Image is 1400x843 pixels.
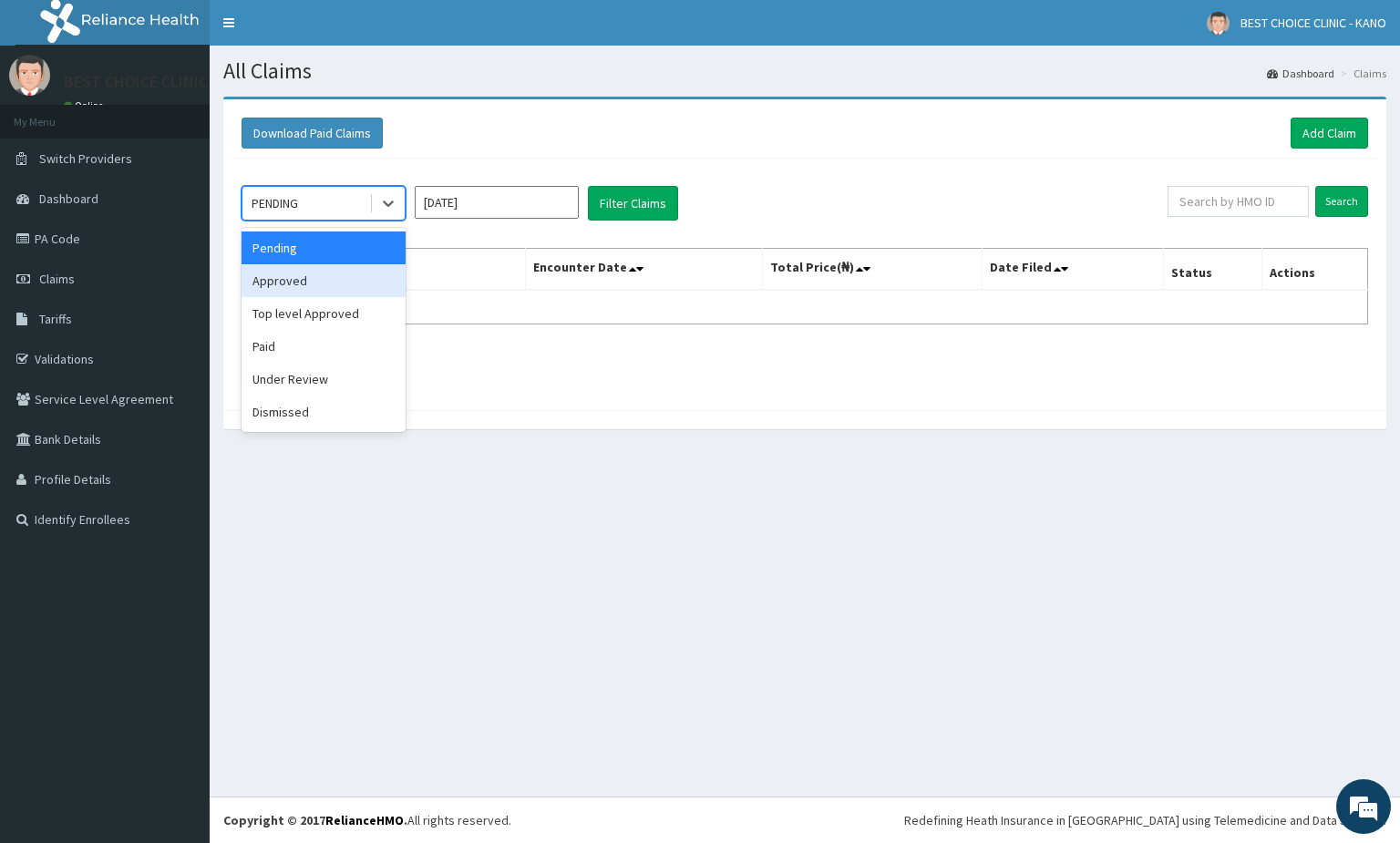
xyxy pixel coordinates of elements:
[242,363,406,396] div: Under Review
[1336,66,1386,81] li: Claims
[415,186,579,219] input: Select Month and Year
[210,797,1400,843] footer: All rights reserved.
[242,118,383,149] button: Download Paid Claims
[983,249,1164,291] th: Date Filed
[1261,249,1367,291] th: Actions
[588,186,678,221] button: Filter Claims
[1291,118,1368,149] a: Add Claim
[242,297,406,330] div: Top level Approved
[9,498,347,561] textarea: Type your message and hit 'Enter'
[763,249,983,291] th: Total Price(₦)
[299,9,343,53] div: Minimize live chat window
[106,230,252,414] span: We're online!
[223,59,1386,83] h1: All Claims
[242,396,406,428] div: Dismissed
[9,55,50,96] img: User Image
[252,194,298,212] div: PENDING
[1267,66,1334,81] a: Dashboard
[39,271,75,287] span: Claims
[1164,249,1261,291] th: Status
[242,231,406,264] div: Pending
[904,811,1386,829] div: Redefining Heath Insurance in [GEOGRAPHIC_DATA] using Telemedicine and Data Science!
[95,102,306,126] div: Chat with us now
[1207,12,1230,35] img: User Image
[242,330,406,363] div: Paid
[34,91,74,137] img: d_794563401_company_1708531726252_794563401
[39,311,72,327] span: Tariffs
[39,190,98,207] span: Dashboard
[1168,186,1309,217] input: Search by HMO ID
[1315,186,1368,217] input: Search
[242,264,406,297] div: Approved
[64,99,108,112] a: Online
[1240,15,1386,31] span: BEST CHOICE CLINIC - KANO
[325,812,404,828] a: RelianceHMO
[64,74,261,90] p: BEST CHOICE CLINIC - KANO
[526,249,763,291] th: Encounter Date
[223,812,407,828] strong: Copyright © 2017 .
[39,150,132,167] span: Switch Providers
